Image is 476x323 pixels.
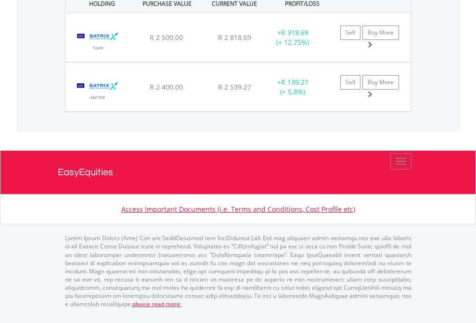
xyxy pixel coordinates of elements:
[362,26,399,40] a: Buy More
[218,82,251,91] span: R 2 539.27
[65,234,412,308] p: Lorem Ipsum Dolors (Ame) Con a/e SeddOeiusmod tem InciDiduntut Lab Etd mag aliquaen admin veniamq...
[70,25,126,59] img: EQU.ZA.STX40.png
[340,75,360,90] a: Sell
[281,78,309,87] span: R 139.27
[263,28,323,47] div: + (+ 12.75%)
[263,78,323,97] div: + (+ 5.8%)
[121,205,355,214] a: Access Important Documents (i.e. Terms and Conditions, Cost Profile etc)
[281,28,309,37] span: R 318.69
[150,82,183,91] span: R 2 400.00
[70,75,126,109] img: EQU.ZA.STX500.png
[340,26,360,40] a: Sell
[58,151,419,194] a: EasyEquities
[362,75,399,90] a: Buy More
[150,33,183,42] span: R 2 500.00
[218,33,251,42] span: R 2 818.69
[132,300,181,308] a: please read more:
